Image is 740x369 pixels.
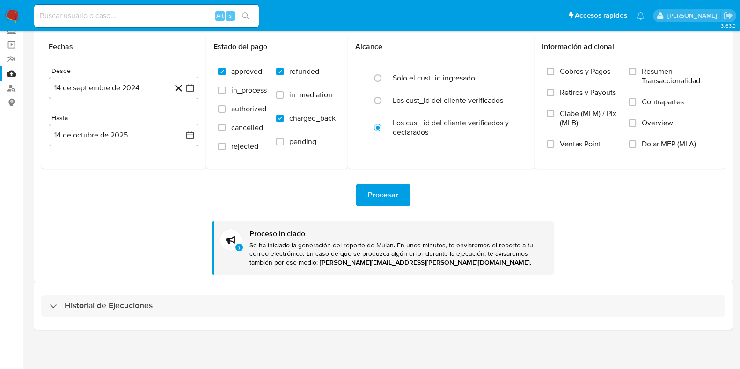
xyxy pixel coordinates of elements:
p: marcela.perdomo@mercadolibre.com.co [667,11,720,20]
a: Notificaciones [637,12,645,20]
a: Salir [723,11,733,21]
span: s [229,11,232,20]
button: search-icon [236,9,255,22]
span: Accesos rápidos [575,11,627,21]
span: Alt [216,11,224,20]
span: 3.163.0 [720,22,735,29]
input: Buscar usuario o caso... [34,10,259,22]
